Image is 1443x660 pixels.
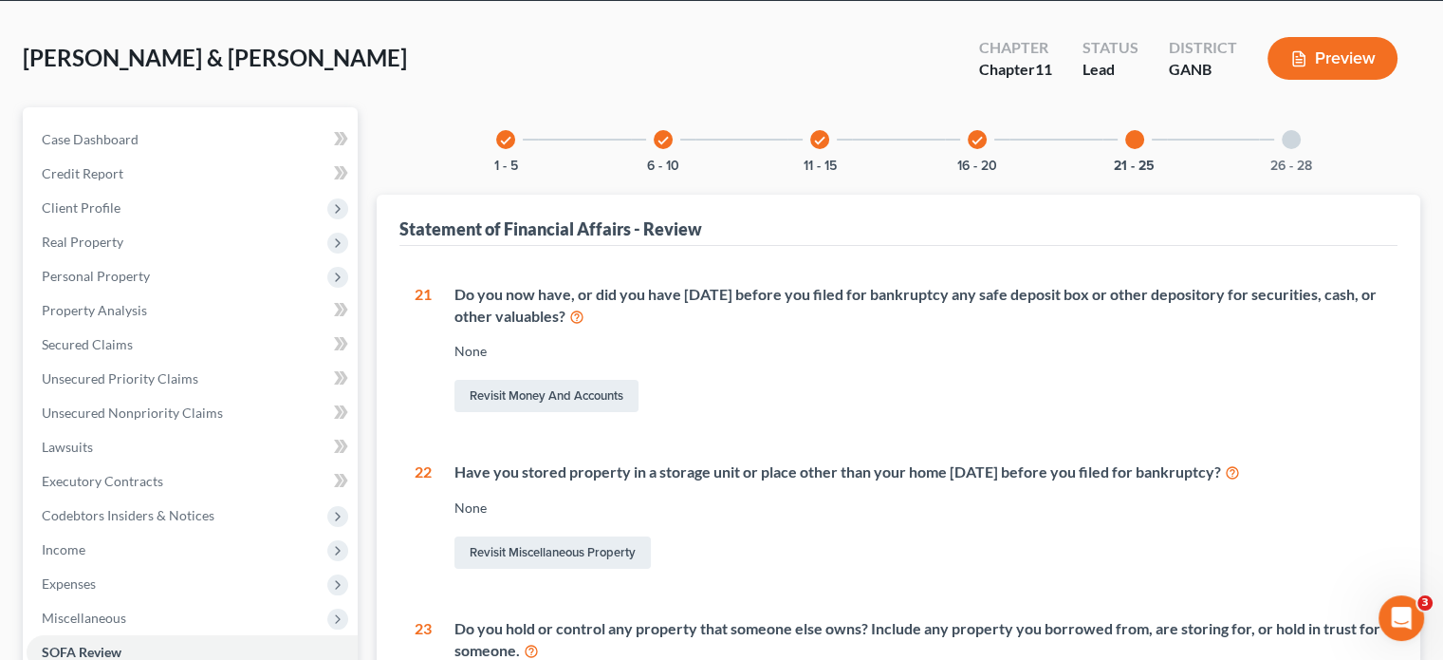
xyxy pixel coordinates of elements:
a: Secured Claims [27,328,358,362]
button: 11 - 15 [804,160,837,173]
button: 1 - 5 [494,160,518,173]
span: Executory Contracts [42,473,163,489]
div: None [454,499,1382,518]
div: Statement of Financial Affairs - Review [399,217,702,240]
a: Unsecured Nonpriority Claims [27,396,358,430]
div: Do you now have, or did you have [DATE] before you filed for bankruptcy any safe deposit box or o... [454,284,1382,328]
i: check [499,134,512,147]
div: Lead [1082,59,1138,81]
div: None [454,342,1382,361]
span: Unsecured Priority Claims [42,370,198,387]
span: Real Property [42,234,123,250]
div: Chapter [979,37,1052,59]
div: Status [1082,37,1138,59]
div: District [1169,37,1237,59]
button: 16 - 20 [957,160,997,173]
button: 6 - 10 [647,160,679,173]
a: Unsecured Priority Claims [27,362,358,396]
a: Revisit Money and Accounts [454,380,638,412]
a: Property Analysis [27,293,358,328]
span: Unsecured Nonpriority Claims [42,405,223,421]
span: Personal Property [42,268,150,284]
a: Credit Report [27,157,358,191]
span: Expenses [42,575,96,592]
a: Case Dashboard [27,123,358,157]
span: Case Dashboard [42,131,139,147]
span: [PERSON_NAME] & [PERSON_NAME] [23,44,407,71]
a: Executory Contracts [27,464,358,499]
button: 21 - 25 [1114,160,1155,173]
div: GANB [1169,59,1237,81]
div: 21 [415,284,432,417]
span: Codebtors Insiders & Notices [42,507,214,523]
span: Property Analysis [42,302,147,318]
button: Preview [1267,37,1397,80]
button: 26 - 28 [1270,160,1312,173]
span: Secured Claims [42,336,133,352]
div: 22 [415,462,432,573]
a: Lawsuits [27,430,358,464]
a: Revisit Miscellaneous Property [454,537,651,569]
span: 11 [1035,60,1052,78]
span: Client Profile [42,199,120,216]
span: SOFA Review [42,644,121,660]
span: Miscellaneous [42,610,126,626]
i: check [971,134,984,147]
span: Income [42,541,85,557]
i: check [657,134,670,147]
iframe: Intercom live chat [1378,595,1424,641]
div: Have you stored property in a storage unit or place other than your home [DATE] before you filed ... [454,462,1382,483]
span: 3 [1417,595,1433,611]
span: Lawsuits [42,439,93,455]
span: Credit Report [42,165,123,181]
i: check [813,134,826,147]
div: Chapter [979,59,1052,81]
